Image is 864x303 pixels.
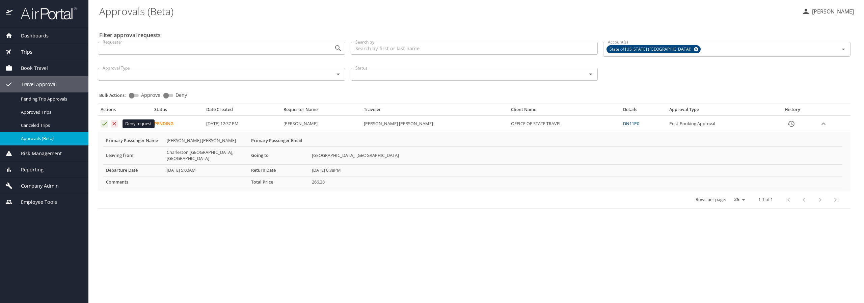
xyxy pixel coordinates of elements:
[98,107,850,209] table: Approval table
[99,1,796,22] h1: Approvals (Beta)
[799,5,857,18] button: [PERSON_NAME]
[21,96,80,102] span: Pending Trip Approvals
[6,7,13,20] img: icon-airportal.png
[667,116,769,132] td: Post-Booking Approval
[12,81,57,88] span: Travel Approval
[309,164,842,176] td: [DATE] 6:38PM
[103,176,164,188] th: Comments
[508,107,620,115] th: Client Name
[281,107,361,115] th: Requester Name
[103,164,164,176] th: Departure Date
[164,164,248,176] td: [DATE] 5:00AM
[21,122,80,129] span: Canceled Trips
[21,109,80,115] span: Approved Trips
[769,107,816,115] th: History
[309,146,842,164] td: [GEOGRAPHIC_DATA], [GEOGRAPHIC_DATA]
[99,92,131,98] p: Bulk Actions:
[248,176,309,188] th: Total Price
[13,7,77,20] img: airportal-logo.png
[141,93,160,98] span: Approve
[98,107,152,115] th: Actions
[164,135,248,146] td: [PERSON_NAME] [PERSON_NAME]
[810,7,854,16] p: [PERSON_NAME]
[248,146,309,164] th: Going to
[361,116,508,132] td: [PERSON_NAME] [PERSON_NAME]
[351,42,598,55] input: Search by first or last name
[248,164,309,176] th: Return Date
[21,135,80,142] span: Approvals (Beta)
[606,45,701,53] div: State of [US_STATE] ([GEOGRAPHIC_DATA])
[103,135,164,146] th: Primary Passenger Name
[12,182,59,190] span: Company Admin
[12,64,48,72] span: Book Travel
[12,32,49,39] span: Dashboards
[152,116,204,132] td: Pending
[361,107,508,115] th: Traveler
[620,107,667,115] th: Details
[696,197,726,202] p: Rows per page:
[248,135,309,146] th: Primary Passenger Email
[333,44,343,53] button: Open
[12,198,57,206] span: Employee Tools
[783,116,799,132] button: History
[758,197,773,202] p: 1-1 of 1
[839,45,848,54] button: Open
[281,116,361,132] td: [PERSON_NAME]
[508,116,620,132] td: OFFICE OF STATE TRAVEL
[103,146,164,164] th: Leaving from
[152,107,204,115] th: Status
[175,93,187,98] span: Deny
[729,194,748,204] select: rows per page
[164,146,248,164] td: Charleston [GEOGRAPHIC_DATA], [GEOGRAPHIC_DATA]
[204,107,281,115] th: Date Created
[204,116,281,132] td: [DATE] 12:37 PM
[667,107,769,115] th: Approval Type
[818,119,829,129] button: expand row
[99,30,161,40] h2: Filter approval requests
[12,48,32,56] span: Trips
[586,70,595,79] button: Open
[103,135,842,188] table: More info for approvals
[309,176,842,188] td: 266.38
[607,46,696,53] span: State of [US_STATE] ([GEOGRAPHIC_DATA])
[333,70,343,79] button: Open
[623,120,639,127] a: DN11P0
[12,166,44,173] span: Reporting
[12,150,62,157] span: Risk Management
[101,120,108,128] button: Approve request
